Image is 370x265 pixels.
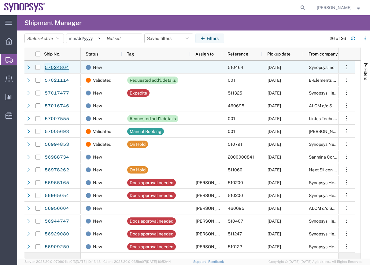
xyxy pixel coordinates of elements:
span: Copyright © [DATE]-[DATE] Agistix Inc., All Rights Reserved [268,259,363,264]
div: Requested add'l. details [130,77,176,84]
a: 56965054 [44,191,69,201]
span: From company [309,52,338,56]
span: New [93,163,102,176]
span: New [93,227,102,240]
span: ALOM c/o SYNOPSYS [309,206,352,211]
button: Status:Active [24,34,64,43]
span: 10/03/2025 [268,142,281,147]
span: Status [86,52,98,56]
span: 2000000841 [228,155,254,159]
span: 001 [228,78,235,83]
div: Manual Booking [130,128,161,135]
span: Synopsys Inc [309,65,335,70]
div: Docs approval needed [130,243,173,250]
span: Validated [93,125,111,138]
div: 26 of 26 [330,35,346,42]
span: Validated [93,138,111,151]
span: [DATE] 10:43:43 [76,260,101,263]
div: On Hold [130,141,146,148]
span: 10/03/2025 [268,116,281,121]
span: [DATE] 10:52:44 [146,260,171,263]
span: New [93,61,102,74]
a: 57005693 [44,127,69,137]
span: 460695 [228,103,244,108]
span: Kaelen O'Connor [196,244,231,249]
span: Tag [127,52,134,56]
h4: Shipment Manager [24,15,82,30]
span: Filters [363,68,368,80]
span: New [93,189,102,202]
span: ALOM c/o SYNOPSYS [309,103,352,108]
span: Kaelen O'Connor [196,180,231,185]
span: 09/25/2025 [268,231,281,236]
span: 09/29/2025 [268,180,281,185]
span: New [93,215,102,227]
button: Saved filters [144,34,193,43]
a: 56978262 [44,165,69,175]
span: Kaelen O'Connor [196,219,231,224]
span: 09/24/2025 [268,244,281,249]
span: New [93,87,102,99]
span: 09/29/2025 [268,193,281,198]
span: New [93,202,102,215]
button: [PERSON_NAME] [316,4,362,11]
span: New [93,112,102,125]
a: 56909259 [44,242,69,252]
span: Synopsys Headquarters USSV [309,180,368,185]
a: Support [193,260,209,263]
input: Not set [66,34,104,43]
span: Synopsys Headquarters USSV [309,193,368,198]
a: 57024804 [44,63,69,73]
span: New [93,240,102,253]
span: 510200 [228,193,243,198]
button: Filters [195,34,224,43]
span: Client: 2025.20.0-035ba07 [103,260,171,263]
span: Sanmina Corporation [309,155,350,159]
span: 511247 [228,231,242,236]
a: 56994853 [44,140,69,149]
span: 510122 [228,244,242,249]
span: Synopsys Headquarters USSV [309,231,368,236]
span: 510407 [228,219,243,224]
span: 09/30/2025 [268,219,281,224]
div: Docs approval needed [130,230,173,238]
span: 10/06/2025 [268,103,281,108]
input: Not set [104,34,142,43]
a: 56965165 [44,178,69,188]
span: 510200 [228,180,243,185]
div: Docs approval needed [130,179,173,186]
span: Assign to [195,52,214,56]
a: 56929080 [44,229,69,239]
span: Synopsys Headquarters USSV [309,91,368,95]
div: Requested add'l. details [130,115,176,122]
span: 10/03/2025 [268,206,281,211]
span: 460695 [228,206,244,211]
a: 57007555 [44,114,69,124]
span: Synopsys Headquarters USSV [309,244,368,249]
div: Docs approval needed [130,217,173,225]
span: 10/03/2025 [268,155,281,159]
span: Rafael Chacon [196,206,231,211]
a: 57016746 [44,101,69,111]
span: 10/02/2025 [268,91,281,95]
span: New [93,176,102,189]
div: Expedite [130,89,147,97]
span: Synopsys Headquarters USSV [309,219,368,224]
a: 57021114 [44,76,69,85]
span: Pickup date [267,52,290,56]
span: Active [41,36,53,41]
span: Caleb Jackson [317,4,352,11]
span: 09/30/2025 [268,167,281,172]
a: 57017477 [44,88,69,98]
div: On Hold [130,166,146,174]
span: 10/02/2025 [268,129,281,134]
span: Ship No. [44,52,60,56]
span: 10/03/2025 [268,65,281,70]
a: 56944747 [44,217,69,226]
span: 510791 [228,142,242,147]
span: Kaelen O'Connor [196,231,231,236]
span: Lintes Technology Co., Ltd. [309,116,361,121]
span: Reference [228,52,248,56]
span: 511060 [228,167,242,172]
img: logo [4,3,45,12]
